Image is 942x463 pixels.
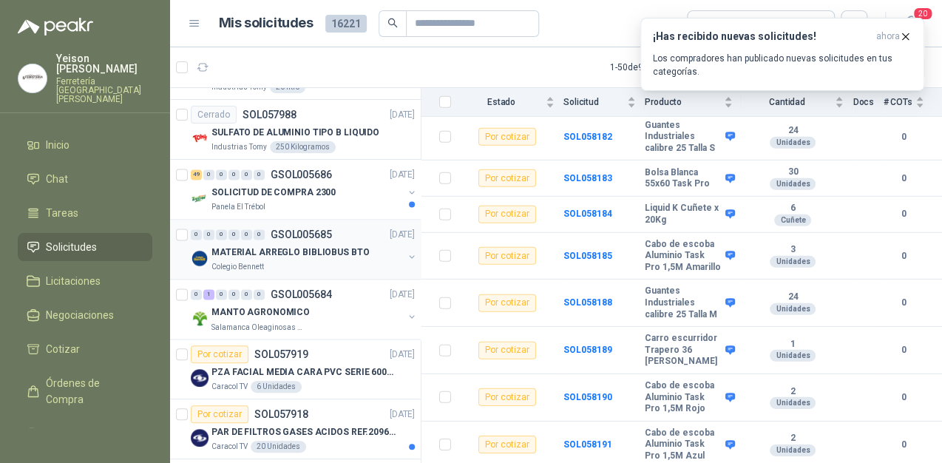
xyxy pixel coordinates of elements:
[742,339,844,351] b: 1
[645,333,722,368] b: Carro escurridor Trapero 36 [PERSON_NAME]
[18,165,152,193] a: Chat
[325,15,367,33] span: 16221
[912,7,933,21] span: 20
[211,441,248,453] p: Caracol TV
[390,408,415,422] p: [DATE]
[56,77,152,104] p: Ferretería [GEOGRAPHIC_DATA][PERSON_NAME]
[18,369,152,413] a: Órdenes de Compra
[645,203,722,226] b: Liquid K Cuñete x 20Kg
[254,409,308,419] p: SOL057918
[770,178,816,190] div: Unidades
[478,128,536,146] div: Por cotizar
[460,97,543,107] span: Estado
[770,256,816,268] div: Unidades
[883,391,924,405] b: 0
[211,246,369,260] p: MATERIAL ARREGLO BIBLIOBUS BTO
[883,249,924,263] b: 0
[46,341,80,357] span: Cotizar
[390,288,415,302] p: [DATE]
[645,285,722,320] b: Guantes Industriales calibre 25 Talla M
[610,55,706,79] div: 1 - 50 de 9202
[883,438,924,452] b: 0
[478,206,536,223] div: Por cotizar
[18,267,152,295] a: Licitaciones
[478,169,536,187] div: Por cotizar
[563,392,612,402] b: SOL058190
[883,343,924,357] b: 0
[211,186,336,200] p: SOLICITUD DE COMPRA 2300
[254,169,265,180] div: 0
[742,386,844,398] b: 2
[742,244,844,256] b: 3
[211,201,265,213] p: Panela El Trébol
[770,303,816,315] div: Unidades
[241,229,252,240] div: 0
[478,342,536,359] div: Por cotizar
[742,166,844,178] b: 30
[191,405,248,423] div: Por cotizar
[18,18,93,36] img: Logo peakr
[211,381,248,393] p: Caracol TV
[645,380,722,415] b: Cabo de escoba Aluminio Task Pro 1,5M Rojo
[563,345,612,355] a: SOL058189
[170,100,421,160] a: CerradoSOL057988[DATE] Company LogoSULFATO DE ALUMINIO TIPO B LIQUIDOIndustrias Tomy250 Kilogramos
[18,199,152,227] a: Tareas
[216,289,227,300] div: 0
[640,18,924,91] button: ¡Has recibido nuevas solicitudes!ahora Los compradores han publicado nuevas solicitudes en tus ca...
[770,350,816,362] div: Unidades
[271,229,332,240] p: GSOL005685
[254,229,265,240] div: 0
[203,289,214,300] div: 1
[46,425,101,442] span: Remisiones
[191,369,209,387] img: Company Logo
[883,130,924,144] b: 0
[770,397,816,409] div: Unidades
[697,16,728,32] div: Todas
[770,445,816,456] div: Unidades
[645,239,722,274] b: Cabo de escoba Aluminio Task Pro 1,5M Amarillo
[18,419,152,447] a: Remisiones
[211,321,305,333] p: Salamanca Oleaginosas SAS
[563,439,612,450] a: SOL058191
[170,399,421,459] a: Por cotizarSOL057918[DATE] Company LogoPAR DE FILTROS GASES ACIDOS REF.2096 3MCaracol TV20 Unidades
[251,441,306,453] div: 20 Unidades
[191,189,209,207] img: Company Logo
[191,285,418,333] a: 0 1 0 0 0 0 GSOL005684[DATE] Company LogoMANTO AGRONOMICOSalamanca Oleaginosas SAS
[645,120,722,155] b: Guantes Industriales calibre 25 Talla S
[211,425,396,439] p: PAR DE FILTROS GASES ACIDOS REF.2096 3M
[241,289,252,300] div: 0
[460,88,563,117] th: Estado
[563,132,612,142] a: SOL058182
[645,167,722,190] b: Bolsa Blanca 55x60 Task Pro
[563,209,612,219] b: SOL058184
[774,214,811,226] div: Cuñete
[46,375,138,408] span: Órdenes de Compra
[46,171,68,187] span: Chat
[883,172,924,186] b: 0
[898,10,924,37] button: 20
[191,229,202,240] div: 0
[563,297,612,308] a: SOL058188
[390,108,415,122] p: [DATE]
[211,365,396,379] p: PZA FACIAL MEDIA CARA PVC SERIE 6000 3M
[219,13,314,34] h1: Mis solicitudes
[191,249,209,267] img: Company Logo
[271,289,332,300] p: GSOL005684
[203,169,214,180] div: 0
[645,427,722,462] b: Cabo de escoba Aluminio Task Pro 1,5M Azul
[191,345,248,363] div: Por cotizar
[191,129,209,147] img: Company Logo
[228,229,240,240] div: 0
[211,126,379,140] p: SULFATO DE ALUMINIO TIPO B LIQUIDO
[211,305,310,320] p: MANTO AGRONOMICO
[18,131,152,159] a: Inicio
[876,30,900,43] span: ahora
[228,289,240,300] div: 0
[563,251,612,261] b: SOL058185
[228,169,240,180] div: 0
[883,207,924,221] b: 0
[387,18,398,28] span: search
[390,348,415,362] p: [DATE]
[191,289,202,300] div: 0
[254,349,308,359] p: SOL057919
